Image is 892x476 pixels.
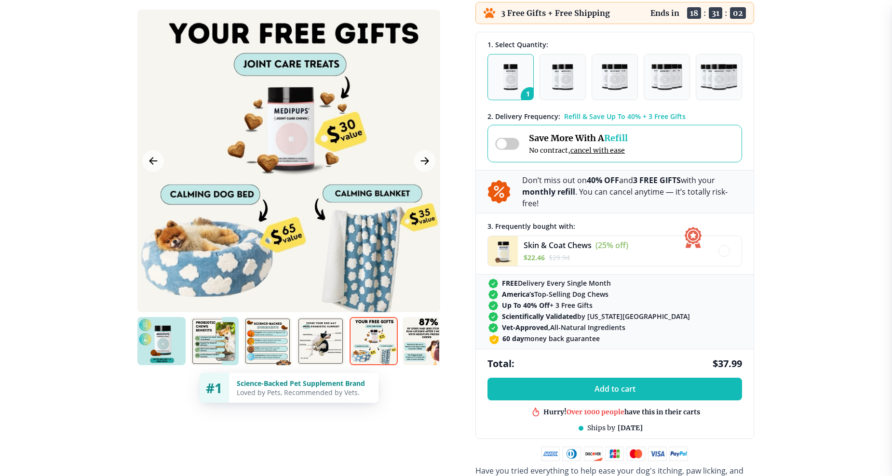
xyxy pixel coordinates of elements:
[502,278,518,288] strong: FREE
[604,132,628,144] span: Refill
[524,253,545,262] span: $ 22.46
[725,8,728,18] span: :
[687,7,701,19] span: 18
[487,112,560,121] span: 2 . Delivery Frequency:
[487,378,742,400] button: Add to cart
[543,407,700,416] div: Hurry! have this in their carts
[541,447,688,461] img: payment methods
[587,175,619,185] b: 40% OFF
[297,317,345,365] img: Probiotic Dog Chews | Natural Dog Supplements
[529,132,628,144] span: Save More With A
[206,379,222,397] span: #1
[502,334,524,343] strong: 60 day
[521,87,539,106] span: 1
[633,175,681,185] b: 3 FREE GIFTS
[501,8,610,18] p: 3 Free Gifts + Free Shipping
[487,40,742,49] div: 1. Select Quantity:
[502,323,625,332] span: All-Natural Ingredients
[567,407,624,416] span: Over 1000 people
[403,317,451,365] img: Probiotic Dog Chews | Natural Dog Supplements
[709,7,722,19] span: 31
[595,384,635,394] span: Add to cart
[502,312,577,321] strong: Scientifically Validated
[502,323,550,332] strong: Vet-Approved,
[529,146,628,155] span: No contract,
[414,150,435,172] button: Next Image
[487,54,534,100] button: 1
[703,8,706,18] span: :
[502,312,690,321] span: by [US_STATE][GEOGRAPHIC_DATA]
[502,290,608,299] span: Top-Selling Dog Chews
[549,253,570,262] span: $ 29.94
[552,64,573,90] img: Pack of 2 - Natural Dog Supplements
[502,278,611,288] span: Delivery Every Single Month
[502,334,600,343] span: money back guarantee
[713,357,742,370] span: $ 37.99
[243,317,292,365] img: Probiotic Dog Chews | Natural Dog Supplements
[487,222,575,231] span: 3 . Frequently bought with:
[487,357,514,370] span: Total:
[701,64,738,90] img: Pack of 5 - Natural Dog Supplements
[595,240,628,251] span: (25% off)
[730,7,746,19] span: 02
[503,64,518,90] img: Pack of 1 - Natural Dog Supplements
[488,236,518,266] img: Skin & Coat Chews - Medipups
[587,423,615,432] span: Ships by
[522,186,575,197] b: monthly refill
[475,465,743,476] span: Have you tried everything to help ease your dog's itching, paw licking, and
[650,8,679,18] p: Ends in
[502,290,534,299] strong: America’s
[564,112,686,121] span: Refill & Save Up To 40% + 3 Free Gifts
[137,317,186,365] img: Probiotic Dog Chews | Natural Dog Supplements
[651,64,682,90] img: Pack of 4 - Natural Dog Supplements
[570,146,625,155] span: cancel with ease
[237,388,371,397] div: Loved by Pets, Recommended by Vets.
[524,240,592,251] span: Skin & Coat Chews
[602,64,628,90] img: Pack of 3 - Natural Dog Supplements
[618,423,643,432] span: [DATE]
[142,150,164,172] button: Previous Image
[237,379,371,388] div: Science-Backed Pet Supplement Brand
[502,301,593,310] span: + 3 Free Gifts
[522,174,742,209] p: Don’t miss out on and with your . You can cancel anytime — it’s totally risk-free!
[350,317,398,365] img: Probiotic Dog Chews | Natural Dog Supplements
[190,317,239,365] img: Probiotic Dog Chews | Natural Dog Supplements
[502,301,550,310] strong: Up To 40% Off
